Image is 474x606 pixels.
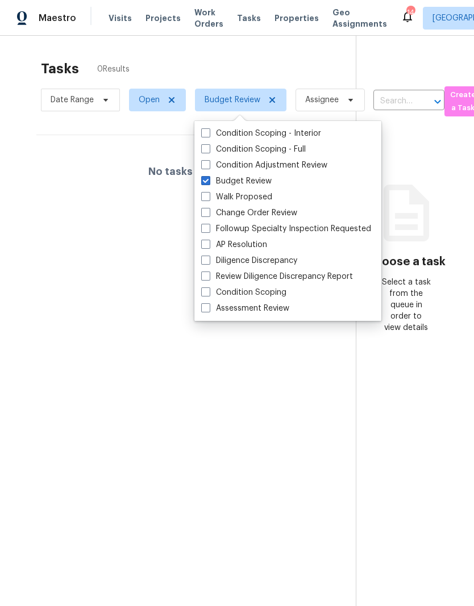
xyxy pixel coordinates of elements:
span: 0 Results [97,64,130,75]
div: Select a task from the queue in order to view details [381,277,431,333]
span: Properties [275,12,319,24]
span: Work Orders [194,7,223,30]
span: Geo Assignments [332,7,387,30]
h2: Tasks [41,63,79,74]
h4: No tasks found [148,166,226,177]
div: 14 [406,7,414,18]
span: Assignee [305,94,339,106]
span: Projects [145,12,181,24]
label: AP Resolution [201,239,267,250]
span: Open [139,94,160,106]
label: Condition Scoping - Full [201,144,306,155]
label: Diligence Discrepancy [201,255,297,266]
label: Assessment Review [201,303,289,314]
label: Followup Specialty Inspection Requested [201,223,371,235]
span: Date Range [51,94,94,106]
h3: Choose a task [367,256,446,268]
input: Search by address [373,93,413,110]
button: Open [430,94,446,110]
label: Budget Review [201,175,272,187]
span: Maestro [39,12,76,24]
label: Walk Proposed [201,191,272,203]
label: Change Order Review [201,207,297,219]
label: Review Diligence Discrepancy Report [201,271,353,282]
span: Tasks [237,14,261,22]
label: Condition Scoping [201,287,286,298]
label: Condition Scoping - Interior [201,128,321,139]
span: Visits [109,12,132,24]
label: Condition Adjustment Review [201,160,327,171]
span: Budget Review [205,94,260,106]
